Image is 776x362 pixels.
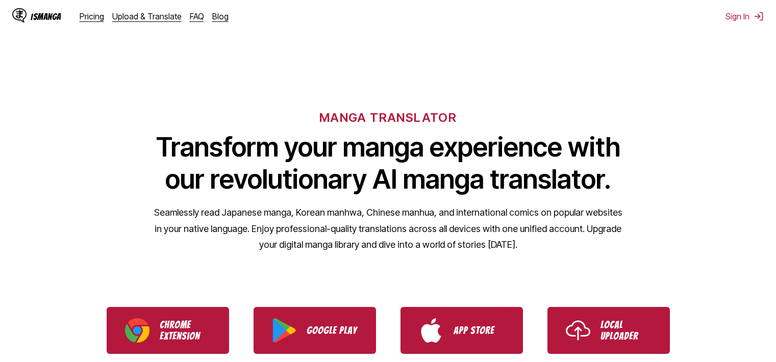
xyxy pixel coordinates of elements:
p: Google Play [307,325,358,336]
p: Local Uploader [600,319,652,342]
a: Upload & Translate [112,11,182,21]
img: IsManga Logo [12,8,27,22]
img: Upload icon [566,318,590,343]
img: Chrome logo [125,318,149,343]
p: App Store [454,325,505,336]
a: Download IsManga Chrome Extension [107,307,229,354]
a: Download IsManga from App Store [400,307,523,354]
a: Download IsManga from Google Play [254,307,376,354]
a: Pricing [80,11,104,21]
button: Sign In [725,11,764,21]
a: FAQ [190,11,204,21]
a: IsManga LogoIsManga [12,8,80,24]
h1: Transform your manga experience with our revolutionary AI manga translator. [154,131,623,195]
div: IsManga [31,12,61,21]
h6: MANGA TRANSLATOR [319,110,457,125]
a: Use IsManga Local Uploader [547,307,670,354]
a: Blog [212,11,229,21]
p: Seamlessly read Japanese manga, Korean manhwa, Chinese manhua, and international comics on popula... [154,204,623,253]
img: Sign out [754,11,764,21]
p: Chrome Extension [160,319,211,342]
img: Google Play logo [272,318,296,343]
img: App Store logo [419,318,443,343]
